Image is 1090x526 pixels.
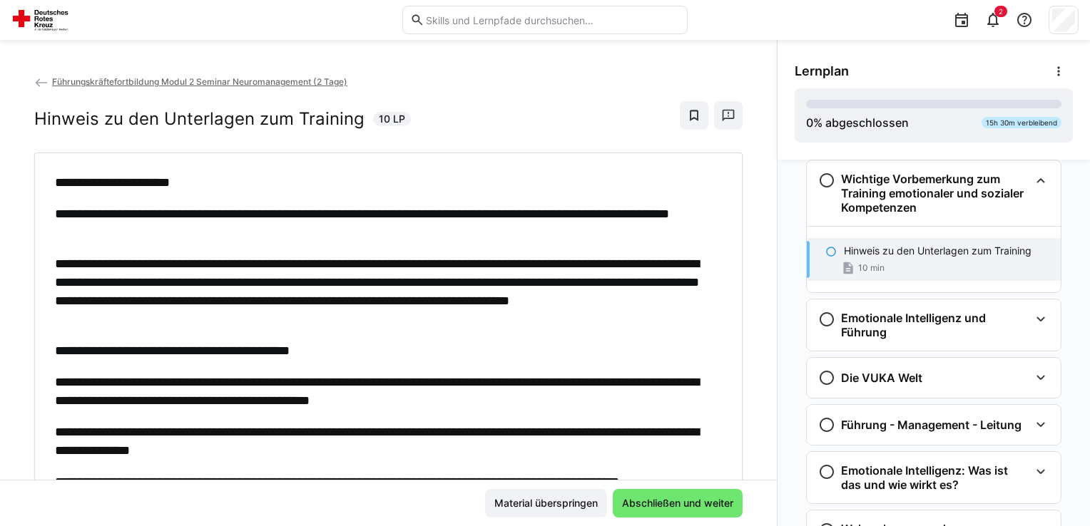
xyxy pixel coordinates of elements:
[492,496,600,510] span: Material überspringen
[620,496,735,510] span: Abschließen und weiter
[806,114,909,131] div: % abgeschlossen
[844,244,1032,258] p: Hinweis zu den Unterlagen zum Training
[841,418,1022,432] h3: Führung - Management - Leitung
[613,489,743,517] button: Abschließen und weiter
[52,76,347,87] span: Führungskräftefortbildung Modul 2 Seminar Neuromanagement (2 Tage)
[841,371,922,385] h3: Die VUKA Welt
[982,117,1061,128] div: 15h 30m verbleibend
[841,172,1029,215] h3: Wichtige Vorbemerkung zum Training emotionaler und sozialer Kompetenzen
[841,311,1029,339] h3: Emotionale Intelligenz und Führung
[999,7,1003,16] span: 2
[485,489,607,517] button: Material überspringen
[34,108,365,130] h2: Hinweis zu den Unterlagen zum Training
[424,14,680,26] input: Skills und Lernpfade durchsuchen…
[806,115,813,130] span: 0
[841,463,1029,492] h3: Emotionale Intelligenz: Was ist das und wie wirkt es?
[34,76,347,87] a: Führungskräftefortbildung Modul 2 Seminar Neuromanagement (2 Tage)
[379,112,405,126] span: 10 LP
[858,262,885,274] span: 10 min
[795,63,849,79] span: Lernplan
